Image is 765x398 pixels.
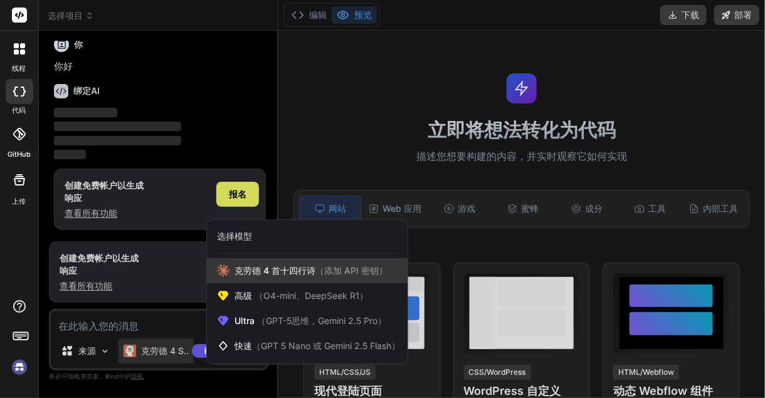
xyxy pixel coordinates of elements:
[13,197,26,206] font: 上传
[252,340,400,351] font: （GPT 5 Nano 或 Gemini 2.5 Flash）
[235,290,252,301] font: 高级
[255,290,368,301] font: （O4-mini、DeepSeek R1）
[235,315,255,326] font: Ultra
[9,357,30,378] img: 登入
[8,150,31,159] font: GitHub
[13,106,26,115] font: 代码
[235,265,315,276] font: 克劳德 4 首十四行诗
[257,315,386,326] font: （GPT-5思维，Gemini 2.5 Pro）
[315,265,388,276] font: （添加 API 密钥）
[217,231,252,241] font: 选择模型
[13,64,26,73] font: 线程
[235,340,252,351] font: 快速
